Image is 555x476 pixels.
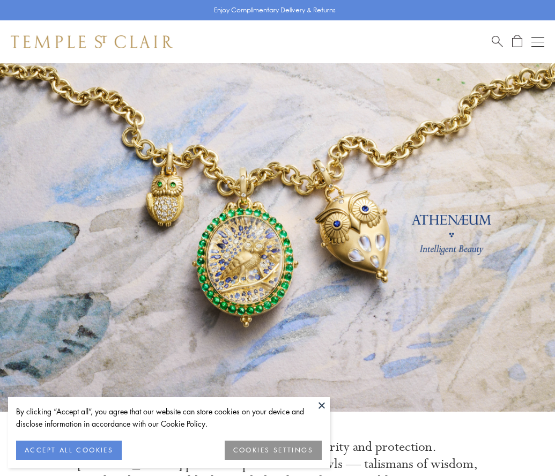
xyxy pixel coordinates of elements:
[225,441,322,460] button: COOKIES SETTINGS
[492,35,503,48] a: Search
[214,5,336,16] p: Enjoy Complimentary Delivery & Returns
[512,35,522,48] a: Open Shopping Bag
[16,405,322,430] div: By clicking “Accept all”, you agree that our website can store cookies on your device and disclos...
[11,35,173,48] img: Temple St. Clair
[531,35,544,48] button: Open navigation
[16,441,122,460] button: ACCEPT ALL COOKIES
